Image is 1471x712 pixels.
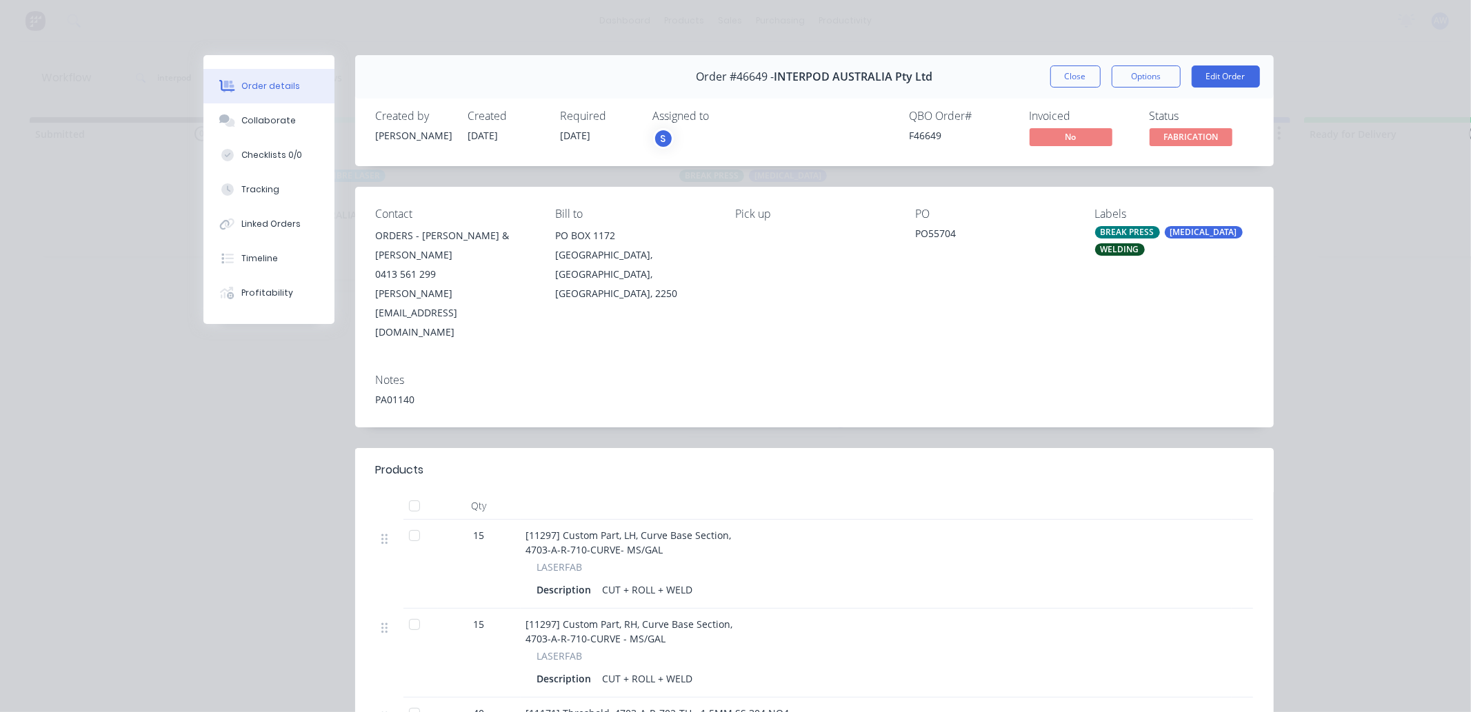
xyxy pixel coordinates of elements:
[1030,128,1112,145] span: No
[468,129,499,142] span: [DATE]
[561,129,591,142] span: [DATE]
[1095,243,1145,256] div: WELDING
[376,374,1253,387] div: Notes
[735,207,893,221] div: Pick up
[1050,65,1101,88] button: Close
[555,226,713,245] div: PO BOX 1172
[537,649,583,663] span: LASERFAB
[537,560,583,574] span: LASERFAB
[915,226,1073,245] div: PO55704
[376,462,424,478] div: Products
[241,183,279,196] div: Tracking
[910,110,1013,123] div: QBO Order #
[597,580,699,600] div: CUT + ROLL + WELD
[203,241,334,276] button: Timeline
[438,492,521,520] div: Qty
[376,226,534,265] div: ORDERS - [PERSON_NAME] & [PERSON_NAME]
[203,207,334,241] button: Linked Orders
[376,110,452,123] div: Created by
[537,580,597,600] div: Description
[203,172,334,207] button: Tracking
[526,529,732,556] span: [11297] Custom Part, LH, Curve Base Section, 4703-A-R-710-CURVE- MS/GAL
[1030,110,1133,123] div: Invoiced
[241,80,300,92] div: Order details
[555,245,713,303] div: [GEOGRAPHIC_DATA], [GEOGRAPHIC_DATA], [GEOGRAPHIC_DATA], 2250
[468,110,544,123] div: Created
[1095,226,1160,238] div: BREAK PRESS
[241,218,301,230] div: Linked Orders
[203,103,334,138] button: Collaborate
[653,128,674,149] button: S
[474,528,485,542] span: 15
[376,128,452,143] div: [PERSON_NAME]
[376,284,534,342] div: [PERSON_NAME][EMAIL_ADDRESS][DOMAIN_NAME]
[376,207,534,221] div: Contact
[526,618,733,645] span: [11297] Custom Part, RH, Curve Base Section, 4703-A-R-710-CURVE - MS/GAL
[597,669,699,689] div: CUT + ROLL + WELD
[653,110,791,123] div: Assigned to
[910,128,1013,143] div: F46649
[241,287,293,299] div: Profitability
[241,149,302,161] div: Checklists 0/0
[376,226,534,342] div: ORDERS - [PERSON_NAME] & [PERSON_NAME]0413 561 299[PERSON_NAME][EMAIL_ADDRESS][DOMAIN_NAME]
[376,265,534,284] div: 0413 561 299
[537,669,597,689] div: Description
[774,70,932,83] span: INTERPOD AUSTRALIA Pty Ltd
[376,392,1253,407] div: PA01140
[696,70,774,83] span: Order #46649 -
[1192,65,1260,88] button: Edit Order
[1150,128,1232,145] span: FABRICATION
[1165,226,1243,238] div: [MEDICAL_DATA]
[555,226,713,303] div: PO BOX 1172[GEOGRAPHIC_DATA], [GEOGRAPHIC_DATA], [GEOGRAPHIC_DATA], 2250
[1095,207,1253,221] div: Labels
[1150,110,1253,123] div: Status
[915,207,1073,221] div: PO
[1112,65,1181,88] button: Options
[203,276,334,310] button: Profitability
[474,617,485,631] span: 15
[241,114,296,127] div: Collaborate
[203,138,334,172] button: Checklists 0/0
[203,69,334,103] button: Order details
[561,110,637,123] div: Required
[241,252,278,265] div: Timeline
[555,207,713,221] div: Bill to
[1150,128,1232,149] button: FABRICATION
